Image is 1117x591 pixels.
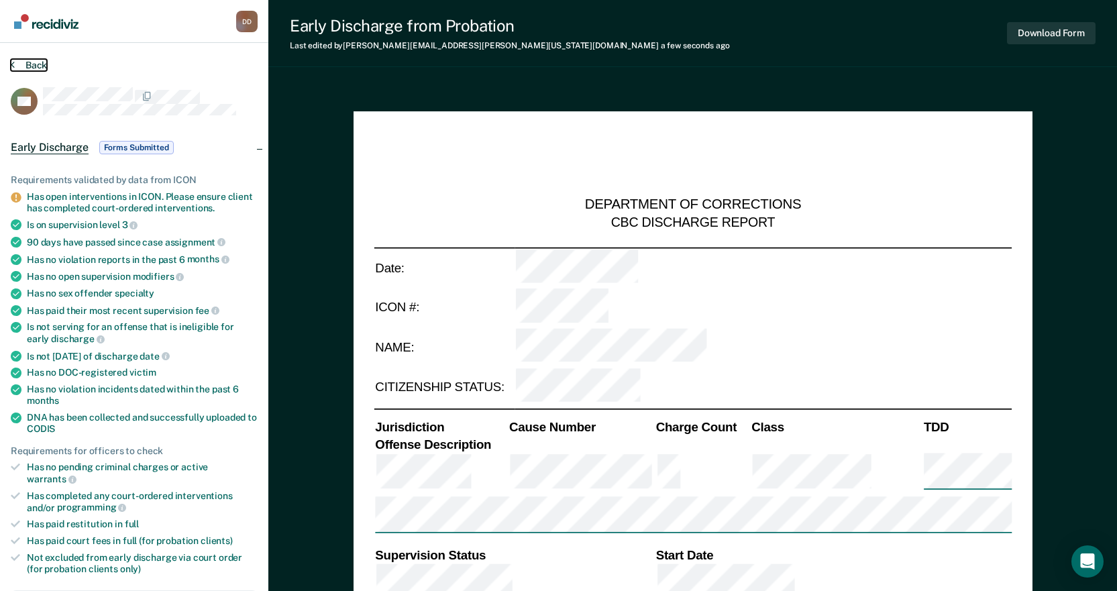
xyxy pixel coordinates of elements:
[27,288,258,299] div: Has no sex offender
[236,11,258,32] button: Profile dropdown button
[236,11,258,32] div: D D
[27,462,258,484] div: Has no pending criminal charges or active
[27,270,258,282] div: Has no open supervision
[27,219,258,231] div: Is on supervision level
[27,423,55,434] span: CODIS
[374,248,514,288] td: Date:
[374,327,514,367] td: NAME:
[165,237,225,248] span: assignment
[27,254,258,266] div: Has no violation reports in the past 6
[374,419,508,435] th: Jurisdiction
[99,141,174,154] span: Forms Submitted
[129,367,156,378] span: victim
[374,288,514,327] td: ICON #:
[11,174,258,186] div: Requirements validated by data from ICON
[27,519,258,530] div: Has paid restitution in
[610,214,775,231] div: CBC DISCHARGE REPORT
[125,519,139,529] span: full
[27,321,258,344] div: Is not serving for an offense that is ineligible for early
[27,490,258,513] div: Has completed any court-ordered interventions and/or
[11,141,89,154] span: Early Discharge
[27,367,258,378] div: Has no DOC-registered
[201,535,233,546] span: clients)
[27,350,258,362] div: Is not [DATE] of discharge
[120,563,141,574] span: only)
[1071,545,1104,578] div: Open Intercom Messenger
[51,333,105,344] span: discharge
[27,236,258,248] div: 90 days have passed since case
[27,412,258,435] div: DNA has been collected and successfully uploaded to
[27,191,258,214] div: Has open interventions in ICON. Please ensure client has completed court-ordered interventions.
[187,254,229,264] span: months
[654,419,750,435] th: Charge Count
[290,16,730,36] div: Early Discharge from Probation
[750,419,922,435] th: Class
[584,196,801,214] div: DEPARTMENT OF CORRECTIONS
[27,474,76,484] span: warrants
[57,502,126,513] span: programming
[122,219,138,230] span: 3
[374,435,508,451] th: Offense Description
[11,445,258,457] div: Requirements for officers to check
[27,395,59,406] span: months
[27,305,258,317] div: Has paid their most recent supervision
[374,367,514,407] td: CITIZENSHIP STATUS:
[14,14,78,29] img: Recidiviz
[195,305,219,316] span: fee
[27,552,258,575] div: Not excluded from early discharge via court order (for probation clients
[374,547,654,563] th: Supervision Status
[140,351,169,362] span: date
[27,384,258,407] div: Has no violation incidents dated within the past 6
[661,41,730,50] span: a few seconds ago
[115,288,154,299] span: specialty
[508,419,655,435] th: Cause Number
[133,271,184,282] span: modifiers
[1007,22,1096,44] button: Download Form
[27,535,258,547] div: Has paid court fees in full (for probation
[290,41,730,50] div: Last edited by [PERSON_NAME][EMAIL_ADDRESS][PERSON_NAME][US_STATE][DOMAIN_NAME]
[654,547,1011,563] th: Start Date
[922,419,1012,435] th: TDD
[11,59,47,71] button: Back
